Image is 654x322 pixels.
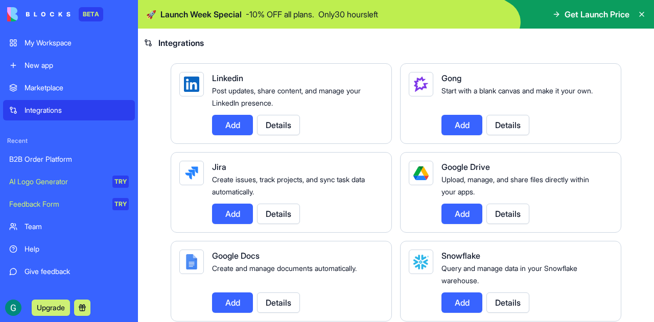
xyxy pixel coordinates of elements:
[158,37,204,49] span: Integrations
[486,292,529,313] button: Details
[5,300,21,316] img: ACg8ocJ9KwVV3x5a9XIP9IwbY5uMndypQLaBNiQi05g5NyTJ4uccxg=s96-c
[25,244,129,254] div: Help
[3,78,135,98] a: Marketplace
[212,86,361,107] span: Post updates, share content, and manage your LinkedIn presence.
[212,175,365,196] span: Create issues, track projects, and sync task data automatically.
[246,8,314,20] p: - 10 % OFF all plans.
[212,204,253,224] button: Add
[25,221,129,232] div: Team
[212,292,253,313] button: Add
[112,176,129,188] div: TRY
[565,8,629,20] span: Get Launch Price
[9,199,105,209] div: Feedback Form
[441,162,490,172] span: Google Drive
[160,8,242,20] span: Launch Week Special
[486,204,529,224] button: Details
[3,171,135,192] a: AI Logo GeneratorTRY
[212,264,357,273] span: Create and manage documents automatically.
[441,86,593,95] span: Start with a blank canvas and make it your own.
[3,100,135,120] a: Integrations
[441,292,482,313] button: Add
[79,7,103,21] div: BETA
[112,198,129,210] div: TRY
[25,38,129,48] div: My Workspace
[257,292,300,313] button: Details
[25,266,129,277] div: Give feedback
[212,251,260,261] span: Google Docs
[441,251,480,261] span: Snowflake
[25,289,129,299] div: Get Started
[318,8,378,20] p: Only 30 hours left
[212,115,253,135] button: Add
[3,194,135,214] a: Feedback FormTRY
[441,175,589,196] span: Upload, manage, and share files directly within your apps.
[441,115,482,135] button: Add
[25,105,129,115] div: Integrations
[25,60,129,70] div: New app
[3,33,135,53] a: My Workspace
[25,83,129,93] div: Marketplace
[3,261,135,282] a: Give feedback
[3,55,135,76] a: New app
[32,302,70,312] a: Upgrade
[441,264,577,285] span: Query and manage data in your Snowflake warehouse.
[9,177,105,187] div: AI Logo Generator
[3,284,135,304] a: Get Started
[3,149,135,169] a: B2B Order Platform
[7,7,103,21] a: BETA
[212,162,226,172] span: Jira
[7,7,71,21] img: logo
[257,115,300,135] button: Details
[146,8,156,20] span: 🚀
[3,216,135,237] a: Team
[32,300,70,316] button: Upgrade
[3,239,135,259] a: Help
[441,73,461,83] span: Gong
[9,154,129,164] div: B2B Order Platform
[486,115,529,135] button: Details
[3,137,135,145] span: Recent
[212,73,243,83] span: Linkedin
[441,204,482,224] button: Add
[257,204,300,224] button: Details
